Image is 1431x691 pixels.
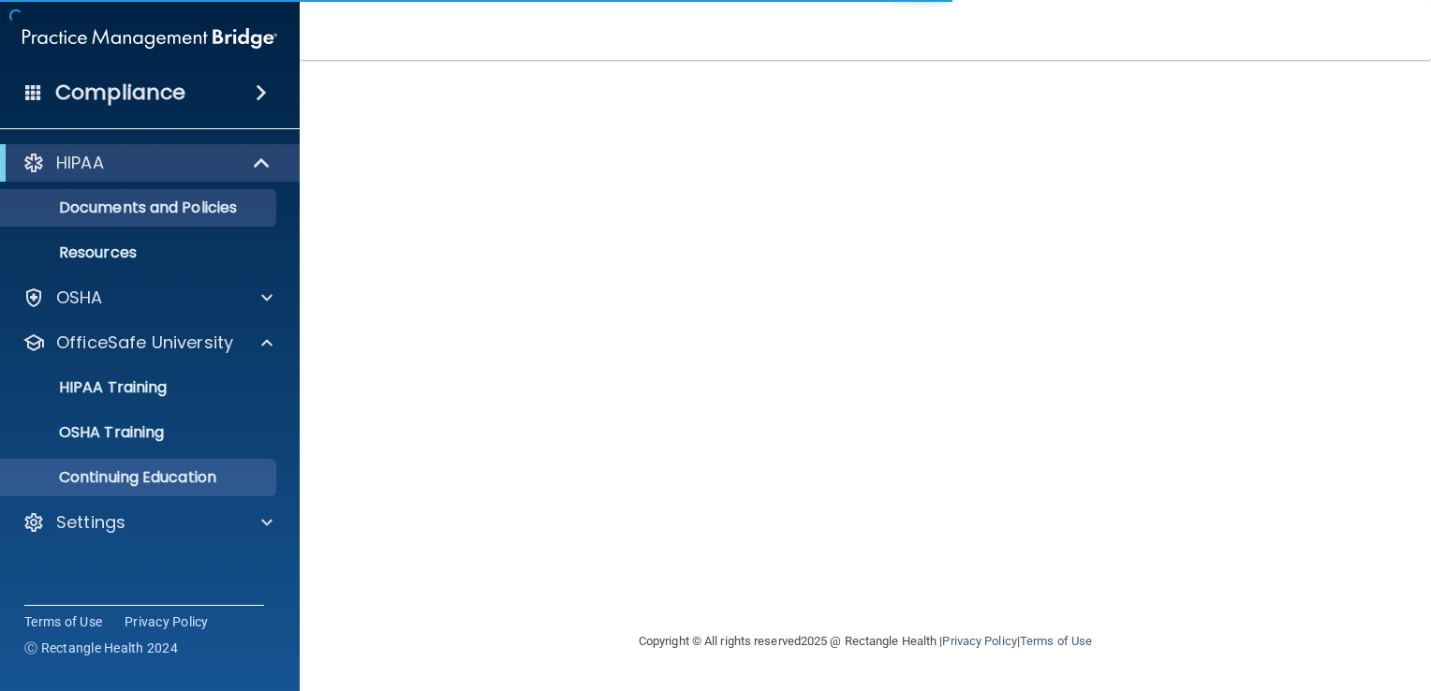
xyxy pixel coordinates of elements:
a: Privacy Policy [942,634,1016,648]
h4: Compliance [55,80,185,106]
a: HIPAA [22,152,272,174]
p: HIPAA [56,152,104,174]
a: Settings [22,511,273,534]
a: OfficeSafe University [22,331,273,354]
a: Terms of Use [24,612,102,631]
span: Ⓒ Rectangle Health 2024 [24,639,178,657]
p: OSHA [56,287,103,309]
p: Documents and Policies [12,198,268,217]
p: OSHA Training [12,423,164,442]
a: Privacy Policy [125,612,209,631]
a: Terms of Use [1020,634,1092,648]
p: OfficeSafe University [56,331,233,354]
div: Copyright © All rights reserved 2025 @ Rectangle Health | | [524,611,1207,671]
a: OSHA [22,287,273,309]
p: HIPAA Training [12,378,167,397]
p: Continuing Education [12,468,268,487]
p: Resources [12,243,268,262]
img: PMB logo [22,20,277,57]
p: Settings [56,511,125,534]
